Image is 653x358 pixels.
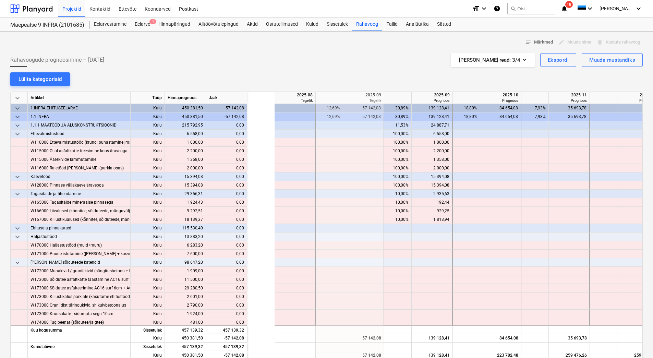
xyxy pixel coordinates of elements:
button: Ekspordi [540,53,576,67]
div: Kulu [131,232,165,241]
a: Eelarvestamine [90,17,131,31]
div: 450 381,50 [165,334,206,343]
div: Artikkel [28,92,131,104]
div: Kulu [131,138,165,147]
span: search [510,6,516,11]
div: 29 356,31 [165,190,206,198]
div: 0,00 [209,275,244,284]
div: 0,00 [206,232,247,241]
div: 1 909,00 [165,267,206,275]
div: 11 500,00 [165,275,206,284]
span: 1.1 INFRA [31,112,49,121]
div: 15 394,08 [165,181,206,190]
div: 100,00% [387,130,409,138]
div: Kulu [131,164,165,172]
div: Kulu [131,318,165,327]
div: 1 000,00 [414,138,449,147]
div: 139 128,41 [414,112,449,121]
div: 10,00% [387,215,409,224]
button: Märkmed [522,37,556,48]
div: 0,00 [209,138,244,147]
i: Abikeskus [494,4,500,13]
div: 2025-10 [483,92,518,98]
span: keyboard_arrow_down [13,173,22,181]
span: keyboard_arrow_down [13,94,22,102]
span: W173000 Kruusakate - sidumata segu 10cm [31,310,113,318]
div: Sissetulek [323,17,352,31]
div: 84 654,08 [483,112,518,121]
div: 24 887,71 [414,121,449,130]
div: 192,44 [414,198,449,207]
div: Kulu [131,267,165,275]
a: Failid [382,17,402,31]
div: [PERSON_NAME] read : 3/4 [459,56,527,64]
div: 100,00% [387,155,409,164]
div: 2 200,00 [414,147,449,155]
div: 2 000,00 [414,164,449,172]
div: 9 292,51 [165,207,206,215]
div: 0,00 [209,181,244,190]
div: 12,69% [318,104,340,112]
span: W115000 Ol.ol asfaltkatte freesimine koos äraveoga [31,147,128,155]
span: W116000 Raietööd lisa (parkla osas) [31,164,124,172]
div: 12,69% [318,112,340,121]
span: keyboard_arrow_down [13,113,22,121]
div: 0,00 [209,284,244,293]
div: 10,00% [387,190,409,198]
span: keyboard_arrow_down [13,190,22,198]
a: Sätted [433,17,455,31]
div: 7,93% [524,104,546,112]
div: Kulu [131,293,165,301]
div: Mäepealse 9 INFRA (2101685) [10,22,82,29]
span: 1 [149,19,156,24]
div: 0,00 [209,241,244,250]
a: Alltöövõtulepingud [194,17,243,31]
div: 84 654,08 [483,104,518,112]
div: Hinnaprognoos [165,92,206,104]
div: 100,00% [387,138,409,147]
div: 100,00% [387,147,409,155]
div: 100,00% [387,181,409,190]
div: 0,00 [206,258,247,267]
a: Aktid [243,17,262,31]
a: Hinnapäringud [154,17,194,31]
div: Eelarve [131,17,154,31]
div: 11,53% [387,121,409,130]
div: 1 924,43 [165,198,206,207]
button: Muuda mustandiks [582,53,643,67]
span: W174000 Tugipeenar (sõidutee/jalgtee) [31,318,104,327]
i: keyboard_arrow_down [480,4,488,13]
div: Jääk [206,92,247,104]
button: Lülita kategooriaid [10,72,70,86]
span: keyboard_arrow_down [13,104,22,112]
span: W167000 Killustikualused (kõnnitee, sõiduteede, mänguväljakute alla) [31,215,160,224]
i: keyboard_arrow_down [634,4,643,13]
div: 450 381,50 [165,104,206,112]
div: 2 000,00 [165,164,206,172]
span: 1 INFRA EHITUSEELARVE [31,104,78,112]
a: Eelarve1 [131,17,154,31]
span: 1.1.1 MAATÖÖD JA ALUSKONSTRUKTSIOONID [31,121,117,130]
i: format_size [472,4,480,13]
div: 0,00 [209,318,244,327]
div: 0,00 [209,301,244,310]
div: 13 883,20 [165,232,206,241]
div: 0,00 [209,164,244,172]
span: W166000 Liivalused (kõnnitee, sõiduteede, mänguväljakute alla) [31,207,149,215]
div: Kulu [131,275,165,284]
div: 0,00 [206,190,247,198]
div: Kulu [131,155,165,164]
div: 115 530,40 [165,224,206,232]
div: 15 394,08 [414,181,449,190]
span: keyboard_arrow_down [13,130,22,138]
span: W171000 Puude istutamine (sh istik + kasvumuld) [31,250,143,258]
div: Prognoos [483,98,518,103]
a: Ostutellimused [262,17,302,31]
div: Muuda mustandiks [589,56,635,64]
div: 2025-11 [552,92,587,98]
